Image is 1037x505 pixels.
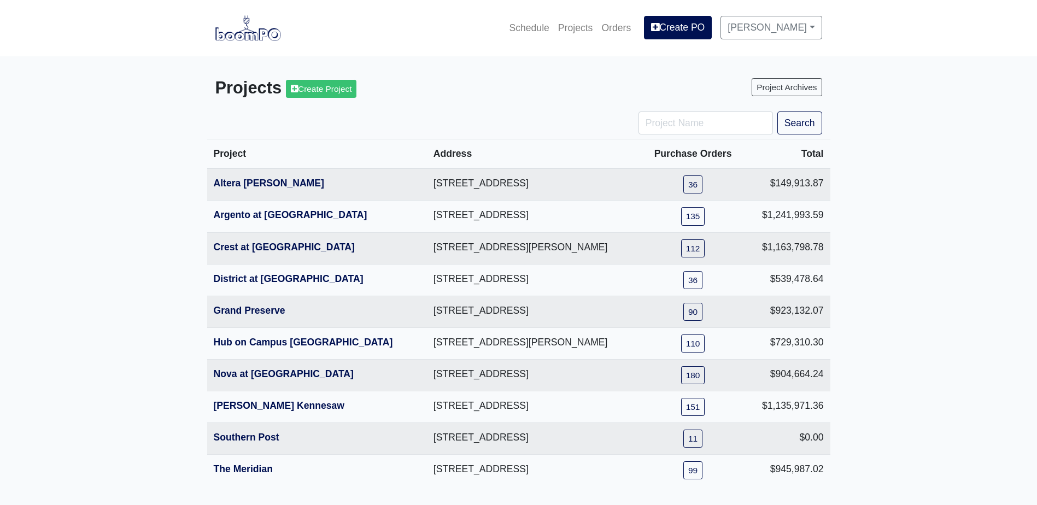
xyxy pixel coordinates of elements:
[214,400,345,411] a: [PERSON_NAME] Kennesaw
[683,430,702,448] a: 11
[214,463,273,474] a: The Meridian
[683,461,702,479] a: 99
[641,139,745,169] th: Purchase Orders
[214,242,355,252] a: Crest at [GEOGRAPHIC_DATA]
[745,232,830,264] td: $1,163,798.78
[427,264,641,296] td: [STREET_ADDRESS]
[427,139,641,169] th: Address
[214,305,285,316] a: Grand Preserve
[681,398,705,416] a: 151
[427,232,641,264] td: [STREET_ADDRESS][PERSON_NAME]
[683,175,702,193] a: 36
[644,16,712,39] a: Create PO
[638,111,773,134] input: Project Name
[745,139,830,169] th: Total
[681,334,705,353] a: 110
[745,455,830,486] td: $945,987.02
[427,327,641,359] td: [STREET_ADDRESS][PERSON_NAME]
[597,16,635,40] a: Orders
[505,16,553,40] a: Schedule
[215,15,281,40] img: boomPO
[214,432,279,443] a: Southern Post
[745,296,830,327] td: $923,132.07
[427,168,641,201] td: [STREET_ADDRESS]
[427,296,641,327] td: [STREET_ADDRESS]
[683,303,702,321] a: 90
[777,111,822,134] button: Search
[752,78,822,96] a: Project Archives
[745,423,830,455] td: $0.00
[214,337,393,348] a: Hub on Campus [GEOGRAPHIC_DATA]
[215,78,511,98] h3: Projects
[286,80,356,98] a: Create Project
[554,16,597,40] a: Projects
[681,366,705,384] a: 180
[427,423,641,455] td: [STREET_ADDRESS]
[427,455,641,486] td: [STREET_ADDRESS]
[427,391,641,423] td: [STREET_ADDRESS]
[745,168,830,201] td: $149,913.87
[745,201,830,232] td: $1,241,993.59
[745,327,830,359] td: $729,310.30
[427,201,641,232] td: [STREET_ADDRESS]
[745,391,830,423] td: $1,135,971.36
[214,368,354,379] a: Nova at [GEOGRAPHIC_DATA]
[745,359,830,391] td: $904,664.24
[214,273,364,284] a: District at [GEOGRAPHIC_DATA]
[683,271,702,289] a: 36
[214,178,324,189] a: Altera [PERSON_NAME]
[720,16,822,39] a: [PERSON_NAME]
[214,209,367,220] a: Argento at [GEOGRAPHIC_DATA]
[745,264,830,296] td: $539,478.64
[427,359,641,391] td: [STREET_ADDRESS]
[681,207,705,225] a: 135
[207,139,427,169] th: Project
[681,239,705,257] a: 112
